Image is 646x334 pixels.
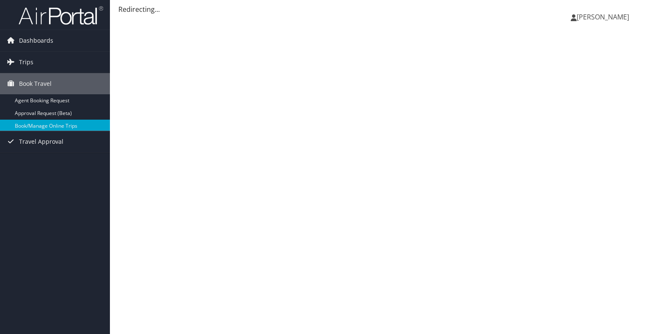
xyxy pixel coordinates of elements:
span: [PERSON_NAME] [577,12,629,22]
span: Trips [19,52,33,73]
span: Book Travel [19,73,52,94]
img: airportal-logo.png [19,5,103,25]
span: Travel Approval [19,131,63,152]
div: Redirecting... [118,4,638,14]
a: [PERSON_NAME] [571,4,638,30]
span: Dashboards [19,30,53,51]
